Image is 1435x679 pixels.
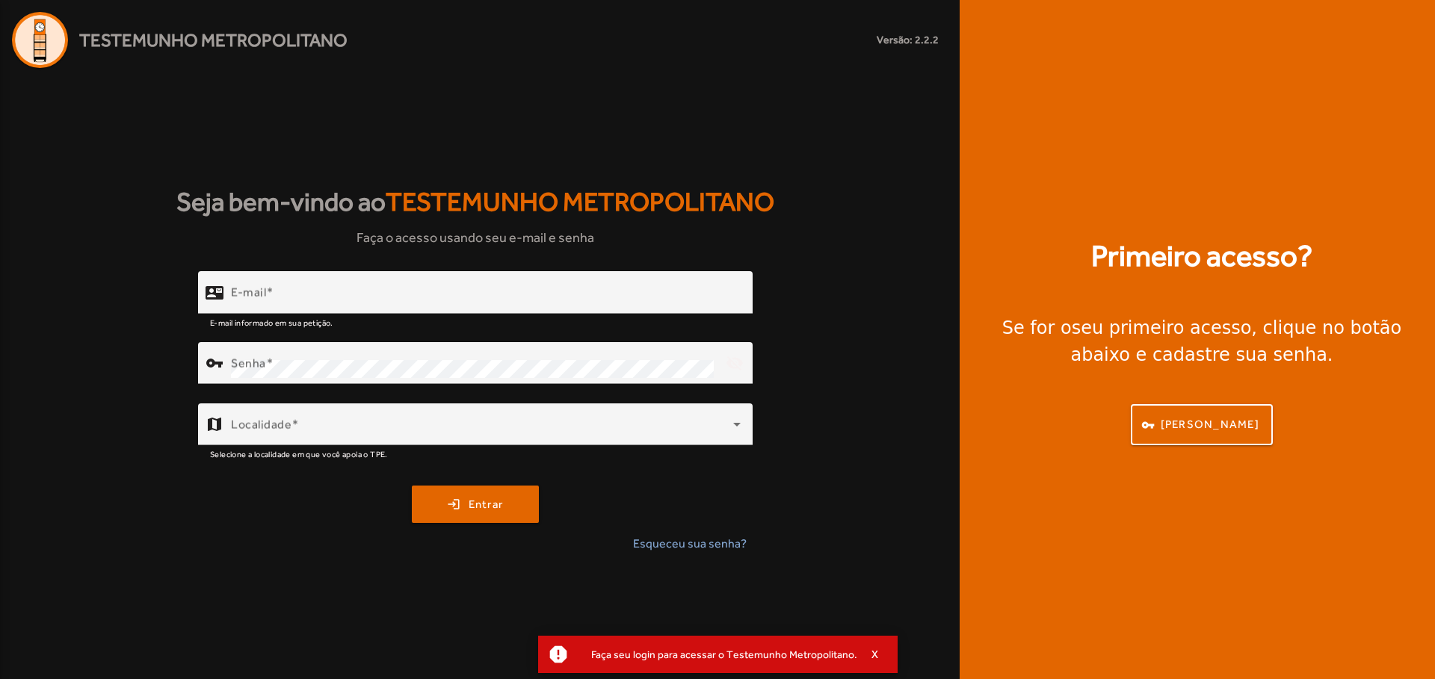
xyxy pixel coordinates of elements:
[206,354,223,372] mat-icon: vpn_key
[231,418,291,432] mat-label: Localidade
[231,285,266,300] mat-label: E-mail
[857,648,895,661] button: X
[547,643,570,666] mat-icon: report
[1131,404,1273,445] button: [PERSON_NAME]
[579,644,857,665] div: Faça seu login para acessar o Testemunho Metropolitano.
[79,27,348,54] span: Testemunho Metropolitano
[717,345,753,381] mat-icon: visibility_off
[1072,317,1252,338] strong: seu primeiro acesso
[1091,234,1312,279] strong: Primeiro acesso?
[357,227,594,247] span: Faça o acesso usando seu e-mail e senha
[412,486,539,523] button: Entrar
[386,187,774,217] span: Testemunho Metropolitano
[210,314,333,330] mat-hint: E-mail informado em sua petição.
[176,182,774,222] strong: Seja bem-vindo ao
[210,445,388,462] mat-hint: Selecione a localidade em que você apoia o TPE.
[206,284,223,302] mat-icon: contact_mail
[231,356,266,370] mat-label: Senha
[1161,416,1259,433] span: [PERSON_NAME]
[206,415,223,433] mat-icon: map
[978,314,1426,368] div: Se for o , clique no botão abaixo e cadastre sua senha.
[871,648,879,661] span: X
[877,32,939,48] small: Versão: 2.2.2
[469,496,504,513] span: Entrar
[633,535,747,553] span: Esqueceu sua senha?
[12,12,68,68] img: Logo Agenda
